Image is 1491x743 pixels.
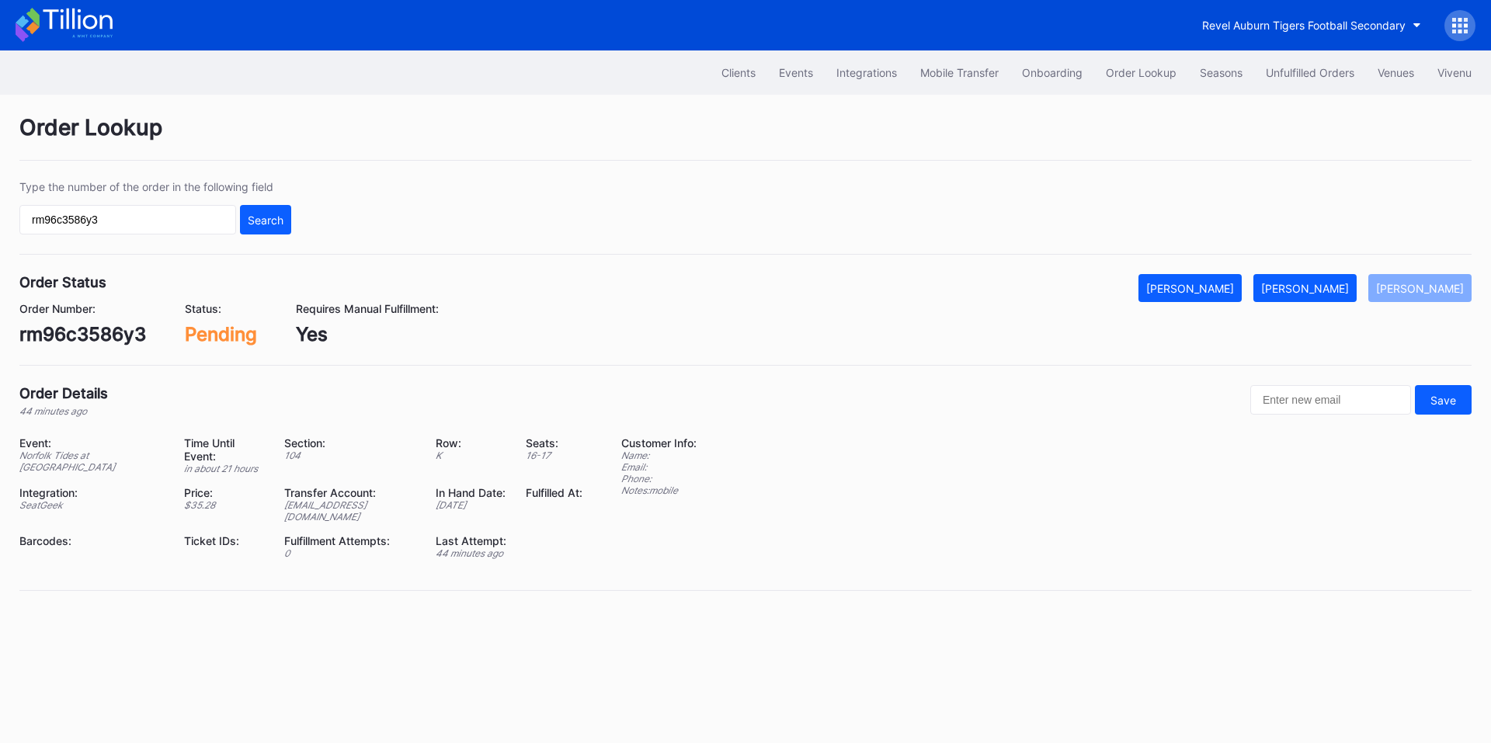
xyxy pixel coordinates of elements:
[19,436,165,450] div: Event:
[1261,282,1349,295] div: [PERSON_NAME]
[1250,385,1411,415] input: Enter new email
[436,534,506,547] div: Last Attempt:
[248,214,283,227] div: Search
[19,499,165,511] div: SeatGeek
[284,450,416,461] div: 104
[240,205,291,234] button: Search
[1010,58,1094,87] button: Onboarding
[1253,274,1357,302] button: [PERSON_NAME]
[185,302,257,315] div: Status:
[1437,66,1472,79] div: Vivenu
[1106,66,1176,79] div: Order Lookup
[621,473,697,484] div: Phone:
[19,534,165,547] div: Barcodes:
[1200,66,1242,79] div: Seasons
[1188,58,1254,87] button: Seasons
[1415,385,1472,415] button: Save
[1138,274,1242,302] button: [PERSON_NAME]
[1366,58,1426,87] button: Venues
[436,450,506,461] div: K
[19,180,291,193] div: Type the number of the order in the following field
[184,499,266,511] div: $ 35.28
[621,450,697,461] div: Name:
[526,486,582,499] div: Fulfilled At:
[779,66,813,79] div: Events
[1430,394,1456,407] div: Save
[284,486,416,499] div: Transfer Account:
[19,450,165,473] div: Norfolk Tides at [GEOGRAPHIC_DATA]
[284,547,416,559] div: 0
[184,436,266,463] div: Time Until Event:
[1254,58,1366,87] button: Unfulfilled Orders
[836,66,897,79] div: Integrations
[284,534,416,547] div: Fulfillment Attempts:
[1266,66,1354,79] div: Unfulfilled Orders
[296,302,439,315] div: Requires Manual Fulfillment:
[621,484,697,496] div: Notes: mobile
[1376,282,1464,295] div: [PERSON_NAME]
[825,58,909,87] button: Integrations
[436,499,506,511] div: [DATE]
[19,323,146,345] div: rm96c3586y3
[284,499,416,523] div: [EMAIL_ADDRESS][DOMAIN_NAME]
[19,114,1472,161] div: Order Lookup
[19,486,165,499] div: Integration:
[1202,19,1406,32] div: Revel Auburn Tigers Football Secondary
[19,405,108,417] div: 44 minutes ago
[1378,66,1414,79] div: Venues
[19,205,236,234] input: GT59662
[436,486,506,499] div: In Hand Date:
[920,66,999,79] div: Mobile Transfer
[184,534,266,547] div: Ticket IDs:
[284,436,416,450] div: Section:
[909,58,1010,87] button: Mobile Transfer
[1368,274,1472,302] button: [PERSON_NAME]
[621,436,697,450] div: Customer Info:
[184,486,266,499] div: Price:
[526,450,582,461] div: 16 - 17
[436,547,506,559] div: 44 minutes ago
[1190,11,1433,40] button: Revel Auburn Tigers Football Secondary
[526,436,582,450] div: Seats:
[621,461,697,473] div: Email:
[710,58,767,87] button: Clients
[184,463,266,474] div: in about 21 hours
[436,436,506,450] div: Row:
[296,323,439,345] div: Yes
[19,385,108,401] div: Order Details
[185,323,257,345] div: Pending
[19,302,146,315] div: Order Number:
[1094,58,1188,87] button: Order Lookup
[1426,58,1483,87] button: Vivenu
[721,66,756,79] div: Clients
[767,58,825,87] button: Events
[1146,282,1234,295] div: [PERSON_NAME]
[19,274,106,290] div: Order Status
[1022,66,1083,79] div: Onboarding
